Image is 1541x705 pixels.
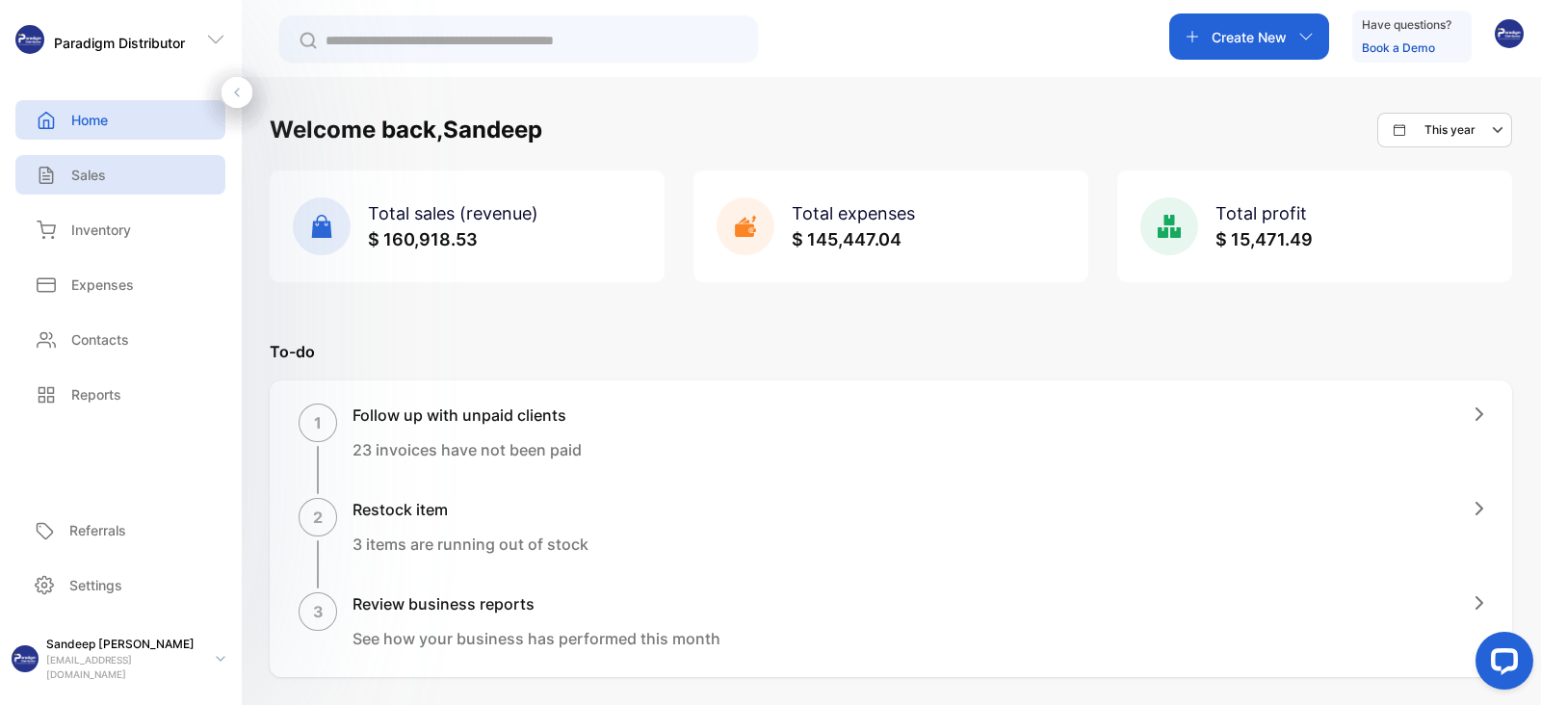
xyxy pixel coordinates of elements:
[353,438,582,461] p: 23 invoices have not been paid
[1377,113,1512,147] button: This year
[71,274,134,295] p: Expenses
[69,575,122,595] p: Settings
[270,113,542,147] h1: Welcome back, Sandeep
[1215,229,1313,249] span: $ 15,471.49
[1169,13,1329,60] button: Create New
[1362,40,1435,55] a: Book a Demo
[1212,27,1287,47] p: Create New
[313,600,324,623] p: 3
[71,384,121,405] p: Reports
[71,329,129,350] p: Contacts
[1424,121,1476,139] p: This year
[353,627,720,650] p: See how your business has performed this month
[353,533,588,556] p: 3 items are running out of stock
[368,229,478,249] span: $ 160,918.53
[71,220,131,240] p: Inventory
[368,203,538,223] span: Total sales (revenue)
[71,110,108,130] p: Home
[54,33,185,53] p: Paradigm Distributor
[353,498,588,521] h1: Restock item
[353,404,582,427] h1: Follow up with unpaid clients
[792,203,915,223] span: Total expenses
[1495,13,1524,60] button: avatar
[1495,19,1524,48] img: avatar
[15,25,44,54] img: logo
[1362,15,1451,35] p: Have questions?
[353,592,720,615] h1: Review business reports
[46,653,200,682] p: [EMAIL_ADDRESS][DOMAIN_NAME]
[270,340,1512,363] p: To-do
[1460,624,1541,705] iframe: LiveChat chat widget
[71,165,106,185] p: Sales
[69,520,126,540] p: Referrals
[313,506,323,529] p: 2
[314,411,322,434] p: 1
[46,636,200,653] p: Sandeep [PERSON_NAME]
[792,229,901,249] span: $ 145,447.04
[12,645,39,672] img: profile
[1215,203,1307,223] span: Total profit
